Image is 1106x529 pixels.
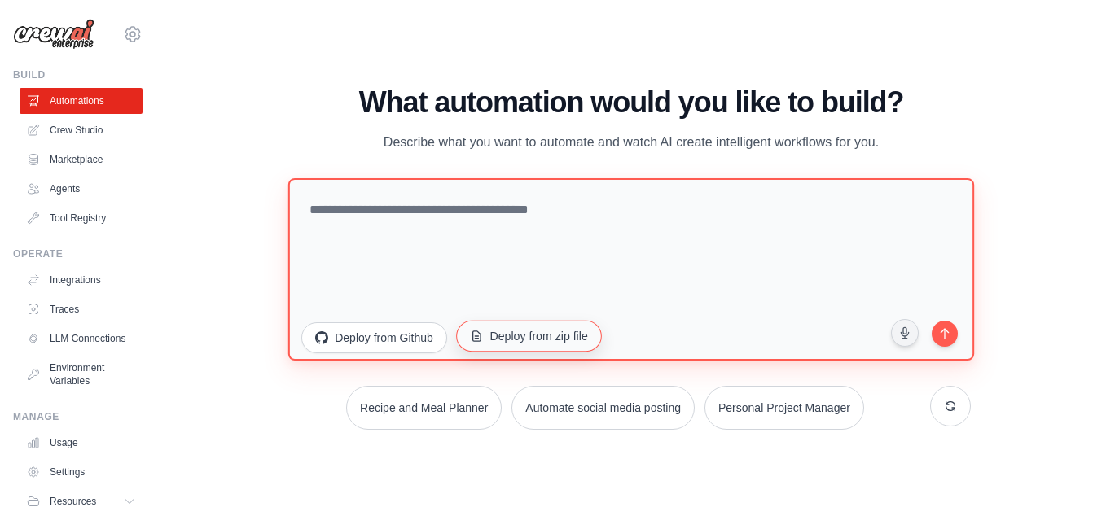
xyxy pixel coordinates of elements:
a: Crew Studio [20,117,143,143]
div: Operate [13,247,143,260]
a: Marketplace [20,146,143,173]
a: Environment Variables [20,355,143,394]
a: Integrations [20,267,143,293]
button: Resources [20,488,143,514]
p: Describe what you want to automate and watch AI create intelligent workflows for you. [358,132,905,153]
h1: What automation would you like to build? [292,86,971,119]
span: Resources [50,495,96,508]
button: Personal Project Manager [704,386,864,430]
button: Recipe and Meal Planner [346,386,502,430]
img: Logo [13,19,94,50]
a: Usage [20,430,143,456]
button: Deploy from zip file [456,321,602,352]
a: Settings [20,459,143,485]
a: Traces [20,296,143,322]
a: Agents [20,176,143,202]
a: LLM Connections [20,326,143,352]
div: Manage [13,410,143,423]
button: Automate social media posting [511,386,695,430]
button: Deploy from Github [301,322,447,353]
a: Automations [20,88,143,114]
a: Tool Registry [20,205,143,231]
div: Build [13,68,143,81]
